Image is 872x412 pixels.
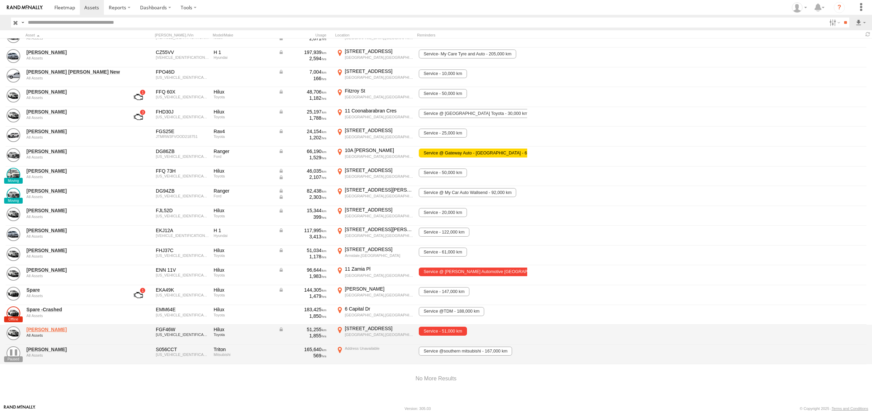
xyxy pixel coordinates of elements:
[214,49,274,55] div: H 1
[26,49,121,55] a: [PERSON_NAME]
[345,293,413,297] div: [GEOGRAPHIC_DATA],[GEOGRAPHIC_DATA]
[214,234,274,238] div: Hyundai
[26,274,121,278] div: undefined
[26,175,121,179] div: undefined
[345,108,413,114] div: 11 Coonabarabran Cres
[335,147,414,166] label: Click to View Current Location
[278,95,327,101] div: 1,182
[827,18,841,28] label: Search Filter Options
[278,333,327,339] div: 1,855
[278,346,327,353] div: 165,640
[214,109,274,115] div: Hilux
[214,115,274,119] div: Toyota
[26,333,121,337] div: undefined
[214,128,274,134] div: Rav4
[832,406,868,411] a: Terms and Conditions
[26,267,121,273] a: [PERSON_NAME]
[214,247,274,253] div: Hilux
[214,333,274,337] div: Toyota
[335,108,414,126] label: Click to View Current Location
[214,287,274,293] div: Hilux
[214,227,274,234] div: H 1
[214,273,274,277] div: Toyota
[26,195,121,199] div: undefined
[419,109,532,118] span: Service @ Penrith Toyota - 30,000 km
[26,254,121,258] div: undefined
[7,346,20,360] a: View Asset Details
[278,227,327,234] div: Data from Vehicle CANbus
[26,168,121,174] a: [PERSON_NAME]
[419,327,467,336] span: Service - 51,000 km
[277,33,332,37] div: Usage
[7,306,20,320] a: View Asset Details
[214,168,274,174] div: Hilux
[335,345,414,364] label: Click to View Current Location
[156,306,209,313] div: EMM64E
[214,188,274,194] div: Ranger
[7,287,20,301] a: View Asset Details
[345,154,413,159] div: [GEOGRAPHIC_DATA],[GEOGRAPHIC_DATA]
[335,286,414,304] label: Click to View Current Location
[26,148,121,154] a: [PERSON_NAME]
[214,313,274,317] div: Toyota
[345,325,413,332] div: [STREET_ADDRESS]
[278,207,327,214] div: Data from Vehicle CANbus
[345,266,413,272] div: 11 Zamia Pl
[419,188,516,197] span: Service @ My Car Auto Wallsend - 92,000 km
[156,95,209,99] div: MR0KA3CD701215182
[214,353,274,357] div: Mitsubishi
[800,406,868,411] div: © Copyright 2025 -
[26,155,121,159] div: undefined
[405,406,431,411] div: Version: 305.03
[345,194,413,198] div: [GEOGRAPHIC_DATA],[GEOGRAPHIC_DATA]
[417,33,527,37] div: Reminders
[345,273,413,278] div: [GEOGRAPHIC_DATA],[GEOGRAPHIC_DATA]
[419,50,516,58] span: Service- My Care Tyre and Auto - 205,000 km
[278,168,327,174] div: Data from Vehicle CANbus
[214,346,274,353] div: Triton
[156,89,209,95] div: FFQ 60X
[26,89,121,95] a: [PERSON_NAME]
[864,31,872,37] span: Refresh
[214,253,274,258] div: Toyota
[7,89,20,102] a: View Asset Details
[156,207,209,214] div: FJL52D
[335,325,414,344] label: Click to View Current Location
[26,346,121,353] a: [PERSON_NAME]
[419,307,484,316] span: Service @TDM - 188,000 km
[25,33,122,37] div: Click to Sort
[26,215,121,219] div: undefined
[419,268,578,277] span: Service @ Waites Automotive Port Mac - 95,000 km
[156,326,209,333] div: FGF46W
[345,147,413,153] div: 10A [PERSON_NAME]
[278,313,327,319] div: 1,850
[214,55,274,59] div: Hyundai
[278,194,327,200] div: Data from Vehicle CANbus
[335,88,414,106] label: Click to View Current Location
[419,228,469,237] span: Service - 122,000 km
[345,187,413,193] div: [STREET_ADDRESS][PERSON_NAME]
[156,313,209,317] div: MR0CB3DB405660602
[278,69,327,75] div: Data from Vehicle CANbus
[278,326,327,333] div: Data from Vehicle CANbus
[278,154,327,161] div: 1,529
[278,174,327,180] div: Data from Vehicle CANbus
[335,246,414,265] label: Click to View Current Location
[156,69,209,75] div: FPO46D
[7,207,20,221] a: View Asset Details
[345,332,413,337] div: [GEOGRAPHIC_DATA],[GEOGRAPHIC_DATA]
[26,56,121,60] div: undefined
[278,148,327,154] div: Data from Vehicle CANbus
[26,287,121,293] a: Spare
[7,148,20,162] a: View Asset Details
[7,5,43,10] img: rand-logo.svg
[345,253,413,258] div: Armidale,[GEOGRAPHIC_DATA]
[278,115,327,121] div: 1,788
[789,2,809,13] div: Cris Clark
[214,326,274,333] div: Hilux
[26,247,121,253] a: [PERSON_NAME]
[278,306,327,313] div: 183,425
[7,49,20,63] a: View Asset Details
[278,293,327,299] div: 1,479
[335,187,414,205] label: Click to View Current Location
